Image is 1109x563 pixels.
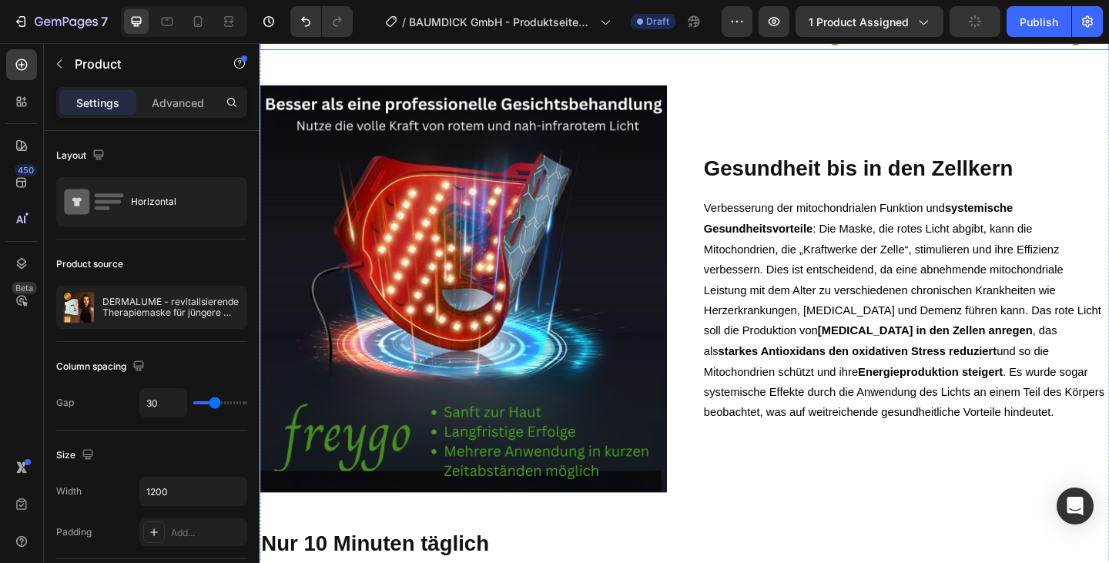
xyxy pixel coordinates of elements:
div: Beta [12,282,37,294]
strong: Gesundheit bis in den Zellkern [483,123,819,149]
strong: Energieproduktion steigert [651,351,808,364]
strong: systemische Gesundheitsvorteile [483,173,819,209]
iframe: Design area [260,43,1109,563]
div: Product source [56,257,123,271]
span: 1 product assigned [809,14,909,30]
span: Draft [646,15,669,28]
div: Horizontal [131,184,225,220]
div: Layout [56,146,108,166]
div: Size [56,445,97,466]
div: Column spacing [56,357,148,377]
div: Open Intercom Messenger [1057,488,1094,524]
p: Product [75,55,206,73]
input: Auto [140,389,186,417]
span: Verbesserung der mitochondrialen Funktion und : Die Maske, die rotes Licht abgibt, kann die Mitoc... [483,173,919,408]
p: DERMALUME - revitalisierende Therapiemaske für jüngere Haut [102,297,240,318]
div: Padding [56,525,92,539]
p: 7 [101,12,108,31]
button: 7 [6,6,115,37]
p: Settings [76,95,119,111]
span: / [402,14,406,30]
p: Advanced [152,95,204,111]
strong: Nur 10 Minuten täglich [2,531,250,557]
img: product feature img [63,292,94,323]
input: Auto [140,478,246,505]
strong: [MEDICAL_DATA] in den Zellen anregen [607,307,840,320]
div: Gap [56,396,74,410]
button: Publish [1007,6,1071,37]
div: Width [56,484,82,498]
div: 450 [15,164,37,176]
div: Undo/Redo [290,6,353,37]
button: 1 product assigned [796,6,943,37]
div: Publish [1020,14,1058,30]
strong: starkes Antioxidans den oxidativen Stress reduziert [498,329,801,342]
span: BAUMDICK GmbH - Produktseitenlayout V1.0 [409,14,594,30]
div: Add... [171,526,243,540]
